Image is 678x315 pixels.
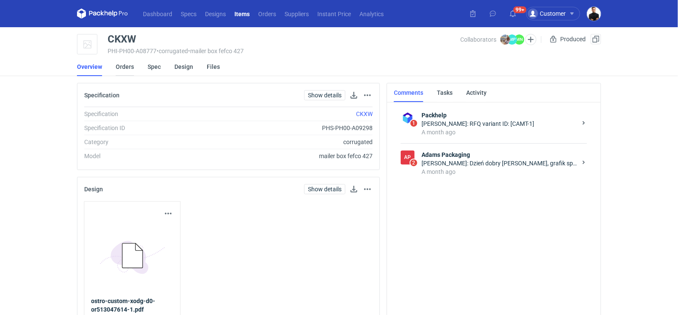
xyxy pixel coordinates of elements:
h2: Specification [84,92,120,99]
div: PHI-PH00-A08777 [108,48,461,54]
a: Instant Price [313,9,355,19]
div: Adams Packaging [401,150,415,165]
button: Duplicate Item [591,34,601,44]
button: Customer [526,7,587,20]
a: Activity [466,83,487,102]
div: Produced [548,34,587,44]
a: Orders [254,9,280,19]
strong: Packhelp [422,111,577,119]
div: Specification [84,110,199,118]
div: PHS-PH00-A09298 [199,124,373,132]
svg: Packhelp Pro [77,9,128,19]
a: Dashboard [139,9,177,19]
a: Specs [177,9,201,19]
figcaption: AP [401,150,415,165]
div: [PERSON_NAME]: Dzień dobry [PERSON_NAME], grafik sprawdził załączony plik i jest on poprawny [422,159,577,167]
button: Edit collaborators [525,34,536,45]
a: Items [230,9,254,19]
button: Actions [362,90,373,100]
img: Tomasz Kubiak [587,7,601,21]
a: CKXW [356,111,373,117]
a: Overview [77,57,102,76]
div: Model [84,152,199,160]
div: Specification ID [84,124,199,132]
div: Customer [528,9,566,19]
strong: Adams Packaging [422,150,577,159]
h2: Design [84,186,103,193]
strong: ostro-custom-xodg-d0-or513047614-1.pdf [91,298,156,313]
a: Suppliers [280,9,313,19]
a: Files [207,57,220,76]
button: Actions [163,209,174,219]
div: corrugated [199,138,373,146]
div: A month ago [422,167,577,176]
figcaption: MN [514,34,524,45]
span: 2 [410,159,417,166]
div: Category [84,138,199,146]
a: Analytics [355,9,388,19]
div: CKXW [108,34,136,44]
a: Show details [304,184,345,194]
div: mailer box fefco 427 [199,152,373,160]
div: A month ago [422,128,577,136]
a: Tasks [437,83,453,102]
a: Orders [116,57,134,76]
a: Show details [304,90,345,100]
span: Collaborators [461,36,497,43]
a: Designs [201,9,230,19]
img: Michał Palasek [500,34,510,45]
button: Actions [362,184,373,194]
div: [PERSON_NAME]: RFQ variant ID: [CAMT-1] [422,119,577,128]
a: Design [174,57,193,76]
button: 99+ [506,7,520,20]
img: Packhelp [401,111,415,125]
figcaption: MP [507,34,517,45]
button: Download specification [349,90,359,100]
span: • corrugated [157,48,188,54]
span: • mailer box fefco 427 [188,48,244,54]
button: Download design [349,184,359,194]
a: Comments [394,83,423,102]
span: 1 [410,120,417,127]
a: Spec [148,57,161,76]
a: ostro-custom-xodg-d0-or513047614-1.pdf [91,297,174,314]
